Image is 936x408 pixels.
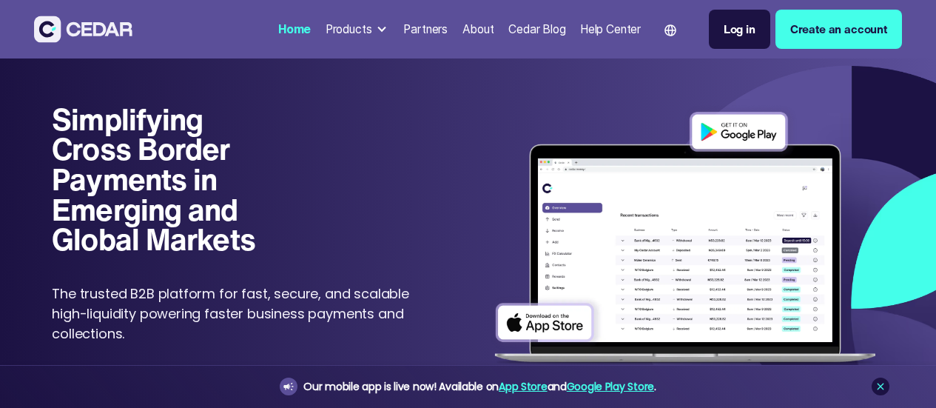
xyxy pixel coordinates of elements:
[320,15,395,44] div: Products
[398,13,454,45] a: Partners
[272,13,317,45] a: Home
[709,10,770,49] a: Log in
[403,21,448,38] div: Partners
[52,104,277,255] h1: Simplifying Cross Border Payments in Emerging and Global Markets
[303,378,656,396] div: Our mobile app is live now! Available on and .
[580,21,641,38] div: Help Center
[462,21,494,38] div: About
[567,379,654,394] a: Google Play Store
[502,13,571,45] a: Cedar Blog
[574,13,647,45] a: Help Center
[486,104,883,375] img: Dashboard of transactions
[326,21,372,38] div: Products
[52,284,428,344] p: The trusted B2B platform for fast, secure, and scalable high-liquidity powering faster business p...
[499,379,547,394] a: App Store
[457,13,500,45] a: About
[283,381,294,392] img: announcement
[664,24,676,36] img: world icon
[724,21,755,38] div: Log in
[278,21,311,38] div: Home
[775,10,902,49] a: Create an account
[508,21,565,38] div: Cedar Blog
